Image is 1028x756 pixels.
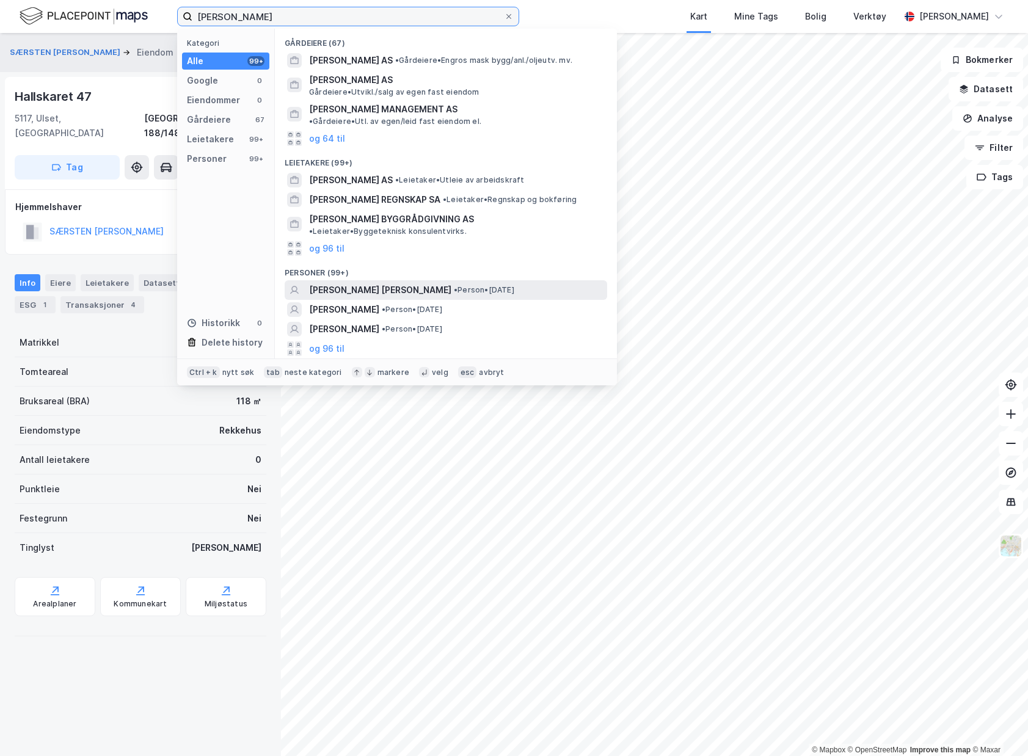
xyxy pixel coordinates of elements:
[309,117,313,126] span: •
[15,87,93,106] div: Hallskaret 47
[247,56,264,66] div: 99+
[949,77,1023,101] button: Datasett
[192,7,504,26] input: Søk på adresse, matrikkel, gårdeiere, leietakere eller personer
[236,394,261,409] div: 118 ㎡
[454,285,514,295] span: Person • [DATE]
[967,697,1028,756] iframe: Chat Widget
[255,76,264,85] div: 0
[309,227,313,236] span: •
[177,335,261,350] div: 4601-188-148-0-0
[139,274,184,291] div: Datasett
[999,534,1023,558] img: Z
[964,136,1023,160] button: Filter
[309,241,344,256] button: og 96 til
[20,335,59,350] div: Matrikkel
[222,368,255,377] div: nytt søk
[309,87,479,97] span: Gårdeiere • Utvikl./salg av egen fast eiendom
[285,368,342,377] div: neste kategori
[458,366,477,379] div: esc
[309,302,379,317] span: [PERSON_NAME]
[309,73,602,87] span: [PERSON_NAME] AS
[309,322,379,336] span: [PERSON_NAME]
[309,283,451,297] span: [PERSON_NAME] [PERSON_NAME]
[255,453,261,467] div: 0
[191,540,261,555] div: [PERSON_NAME]
[910,746,971,754] a: Improve this map
[309,131,345,146] button: og 64 til
[690,9,707,24] div: Kart
[377,368,409,377] div: markere
[395,175,525,185] span: Leietaker • Utleie av arbeidskraft
[187,366,220,379] div: Ctrl + k
[137,45,173,60] div: Eiendom
[20,511,67,526] div: Festegrunn
[443,195,577,205] span: Leietaker • Regnskap og bokføring
[275,29,617,51] div: Gårdeiere (67)
[395,56,572,65] span: Gårdeiere • Engros mask bygg/anl./oljeutv. mv.
[941,48,1023,72] button: Bokmerker
[20,5,148,27] img: logo.f888ab2527a4732fd821a326f86c7f29.svg
[20,423,81,438] div: Eiendomstype
[734,9,778,24] div: Mine Tags
[144,111,266,140] div: [GEOGRAPHIC_DATA], 188/148
[20,453,90,467] div: Antall leietakere
[275,148,617,170] div: Leietakere (99+)
[187,38,269,48] div: Kategori
[309,192,440,207] span: [PERSON_NAME] REGNSKAP SA
[812,746,845,754] a: Mapbox
[45,274,76,291] div: Eiere
[187,73,218,88] div: Google
[20,482,60,496] div: Punktleie
[187,112,231,127] div: Gårdeiere
[247,134,264,144] div: 99+
[187,316,240,330] div: Historikk
[967,697,1028,756] div: Kontrollprogram for chat
[15,296,56,313] div: ESG
[15,200,266,214] div: Hjemmelshaver
[309,53,393,68] span: [PERSON_NAME] AS
[853,9,886,24] div: Verktøy
[20,540,54,555] div: Tinglyst
[20,365,68,379] div: Tomteareal
[247,511,261,526] div: Nei
[15,274,40,291] div: Info
[443,195,447,204] span: •
[15,111,144,140] div: 5117, Ulset, [GEOGRAPHIC_DATA]
[309,117,481,126] span: Gårdeiere • Utl. av egen/leid fast eiendom el.
[33,599,76,609] div: Arealplaner
[805,9,826,24] div: Bolig
[247,482,261,496] div: Nei
[255,115,264,125] div: 67
[187,151,227,166] div: Personer
[382,324,385,333] span: •
[432,368,448,377] div: velg
[205,599,247,609] div: Miljøstatus
[264,366,282,379] div: tab
[38,299,51,311] div: 1
[255,318,264,328] div: 0
[479,368,504,377] div: avbryt
[20,394,90,409] div: Bruksareal (BRA)
[187,54,203,68] div: Alle
[382,324,442,334] span: Person • [DATE]
[247,154,264,164] div: 99+
[309,341,344,356] button: og 96 til
[382,305,442,314] span: Person • [DATE]
[15,155,120,180] button: Tag
[10,46,123,59] button: SÆRSTEN [PERSON_NAME]
[127,299,139,311] div: 4
[395,56,399,65] span: •
[81,274,134,291] div: Leietakere
[187,93,240,107] div: Eiendommer
[966,165,1023,189] button: Tags
[187,132,234,147] div: Leietakere
[309,227,467,236] span: Leietaker • Byggeteknisk konsulentvirks.
[919,9,989,24] div: [PERSON_NAME]
[454,285,457,294] span: •
[952,106,1023,131] button: Analyse
[309,212,474,227] span: [PERSON_NAME] BYGGRÅDGIVNING AS
[395,175,399,184] span: •
[202,335,263,350] div: Delete history
[219,423,261,438] div: Rekkehus
[382,305,385,314] span: •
